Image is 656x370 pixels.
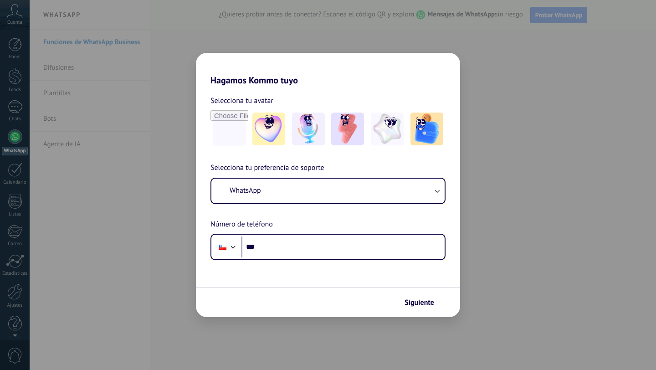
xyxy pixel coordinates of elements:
button: WhatsApp [211,179,445,203]
span: Selecciona tu preferencia de soporte [210,162,324,174]
button: Siguiente [400,295,446,310]
img: -3.jpeg [331,113,364,145]
img: -5.jpeg [410,113,443,145]
span: WhatsApp [230,186,261,195]
img: -4.jpeg [371,113,404,145]
span: Número de teléfono [210,219,273,231]
span: Siguiente [405,299,434,306]
h2: Hagamos Kommo tuyo [196,53,460,86]
div: Chile: + 56 [214,237,231,257]
img: -2.jpeg [292,113,325,145]
span: Selecciona tu avatar [210,95,273,107]
img: -1.jpeg [252,113,285,145]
